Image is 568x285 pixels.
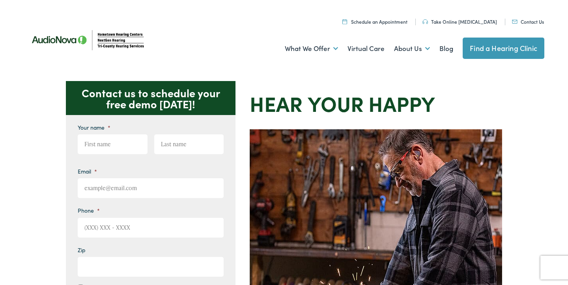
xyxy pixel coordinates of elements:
[78,207,100,214] label: Phone
[422,18,497,25] a: Take Online [MEDICAL_DATA]
[78,178,224,198] input: example@email.com
[78,246,86,253] label: Zip
[78,168,97,175] label: Email
[342,18,407,25] a: Schedule an Appointment
[348,34,385,63] a: Virtual Care
[463,38,544,59] a: Find a Hearing Clinic
[66,81,235,115] p: Contact us to schedule your free demo [DATE]!
[250,89,303,117] strong: Hear
[394,34,430,63] a: About Us
[154,134,224,154] input: Last name
[285,34,338,63] a: What We Offer
[78,124,110,131] label: Your name
[512,20,518,24] img: utility icon
[308,89,435,117] strong: your Happy
[512,18,544,25] a: Contact Us
[422,19,428,24] img: utility icon
[342,19,347,24] img: utility icon
[78,134,148,154] input: First name
[78,218,224,238] input: (XXX) XXX - XXXX
[439,34,453,63] a: Blog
